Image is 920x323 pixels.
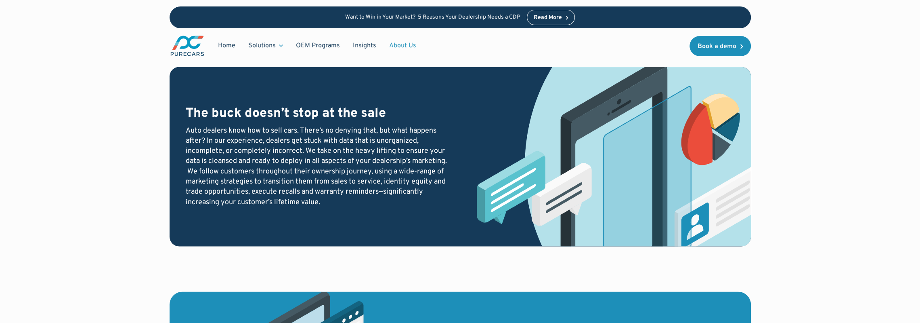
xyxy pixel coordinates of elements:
[170,35,205,57] a: main
[186,106,447,122] h3: The buck doesn’t stop at the sale
[186,126,447,207] div: Auto dealers know how to sell cars. There’s no denying that, but what happens after? In our exper...
[242,38,289,53] div: Solutions
[534,15,562,21] div: Read More
[289,38,346,53] a: OEM Programs
[248,41,276,50] div: Solutions
[689,36,751,56] a: Book a demo
[473,67,751,246] img: text messaging illustration
[345,14,520,21] p: Want to Win in Your Market? 5 Reasons Your Dealership Needs a CDP
[527,10,575,25] a: Read More
[346,38,383,53] a: Insights
[212,38,242,53] a: Home
[170,35,205,57] img: purecars logo
[698,43,736,50] div: Book a demo
[383,38,423,53] a: About Us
